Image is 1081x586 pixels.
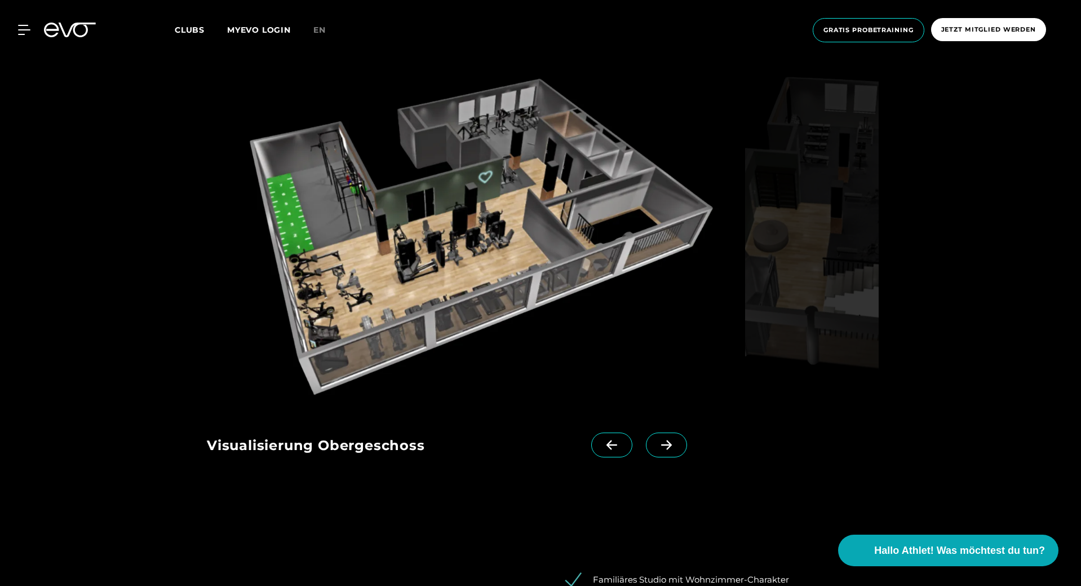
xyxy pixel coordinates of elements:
[928,18,1049,42] a: Jetzt Mitglied werden
[207,58,741,406] img: evofitness
[227,25,291,35] a: MYEVO LOGIN
[175,25,205,35] span: Clubs
[874,543,1045,558] span: Hallo Athlet! Was möchtest du tun?
[313,24,339,37] a: en
[175,24,227,35] a: Clubs
[823,25,914,35] span: Gratis Probetraining
[313,25,326,35] span: en
[838,535,1058,566] button: Hallo Athlet! Was möchtest du tun?
[809,18,928,42] a: Gratis Probetraining
[941,25,1036,34] span: Jetzt Mitglied werden
[745,58,879,406] img: evofitness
